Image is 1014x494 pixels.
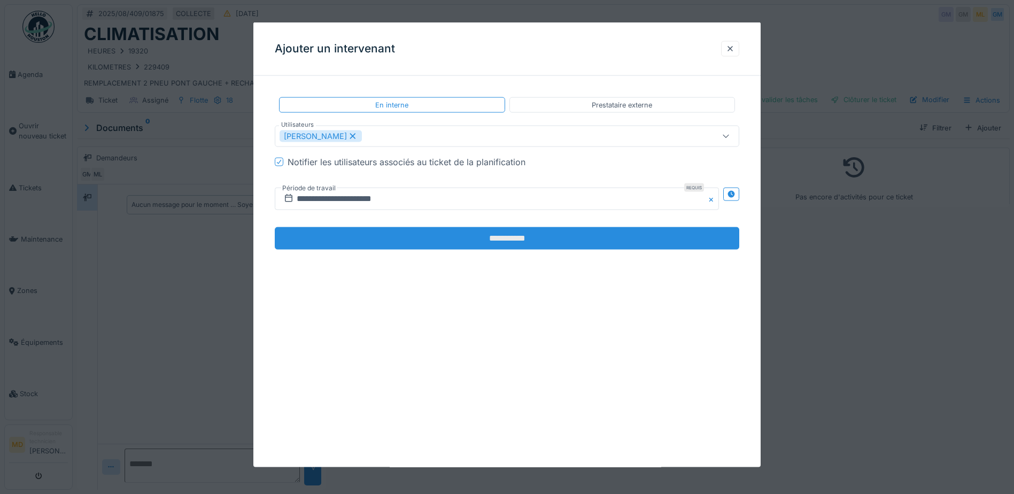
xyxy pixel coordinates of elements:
[375,100,408,110] div: En interne
[281,182,337,194] label: Période de travail
[288,156,525,168] div: Notifier les utilisateurs associés au ticket de la planification
[707,188,719,210] button: Close
[275,42,395,56] h3: Ajouter un intervenant
[280,130,362,142] div: [PERSON_NAME]
[684,183,704,192] div: Requis
[279,120,316,129] label: Utilisateurs
[592,100,652,110] div: Prestataire externe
